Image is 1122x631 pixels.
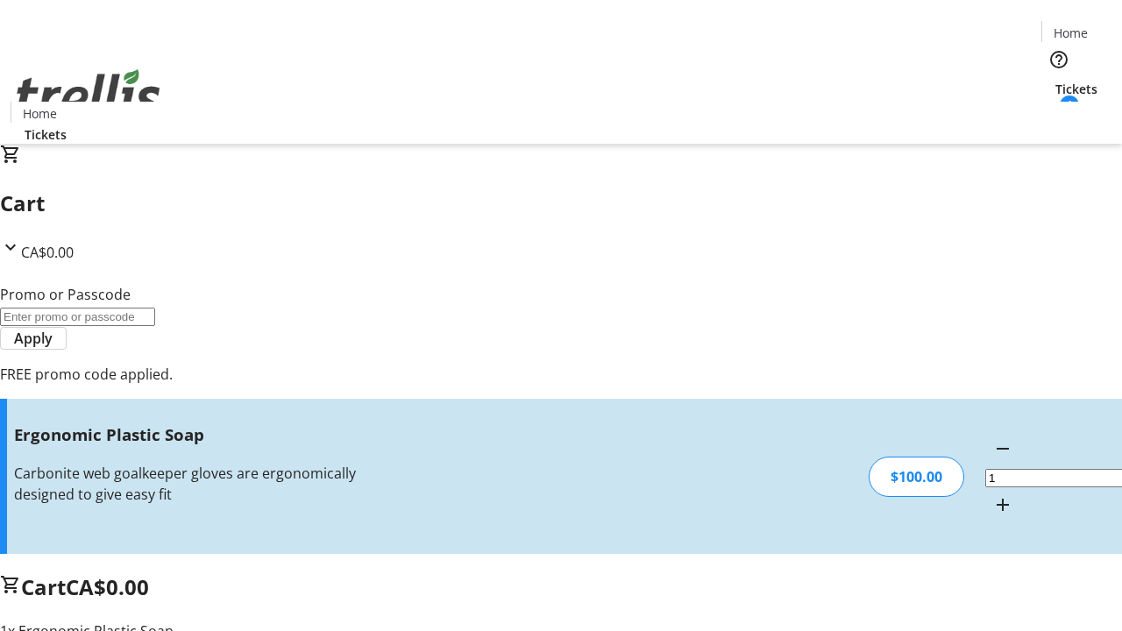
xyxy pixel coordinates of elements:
a: Tickets [1041,80,1111,98]
span: Tickets [25,125,67,144]
button: Help [1041,42,1076,77]
a: Home [1042,24,1098,42]
a: Tickets [11,125,81,144]
span: Home [1054,24,1088,42]
span: Apply [14,328,53,349]
div: $100.00 [869,457,964,497]
img: Orient E2E Organization Za7lVJvr3L's Logo [11,50,167,138]
span: Tickets [1055,80,1097,98]
button: Cart [1041,98,1076,133]
button: Decrement by one [985,431,1020,466]
span: CA$0.00 [21,243,74,262]
button: Increment by one [985,487,1020,522]
div: Carbonite web goalkeeper gloves are ergonomically designed to give easy fit [14,463,397,505]
span: Home [23,104,57,123]
a: Home [11,104,67,123]
span: CA$0.00 [66,572,149,601]
h3: Ergonomic Plastic Soap [14,422,397,447]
